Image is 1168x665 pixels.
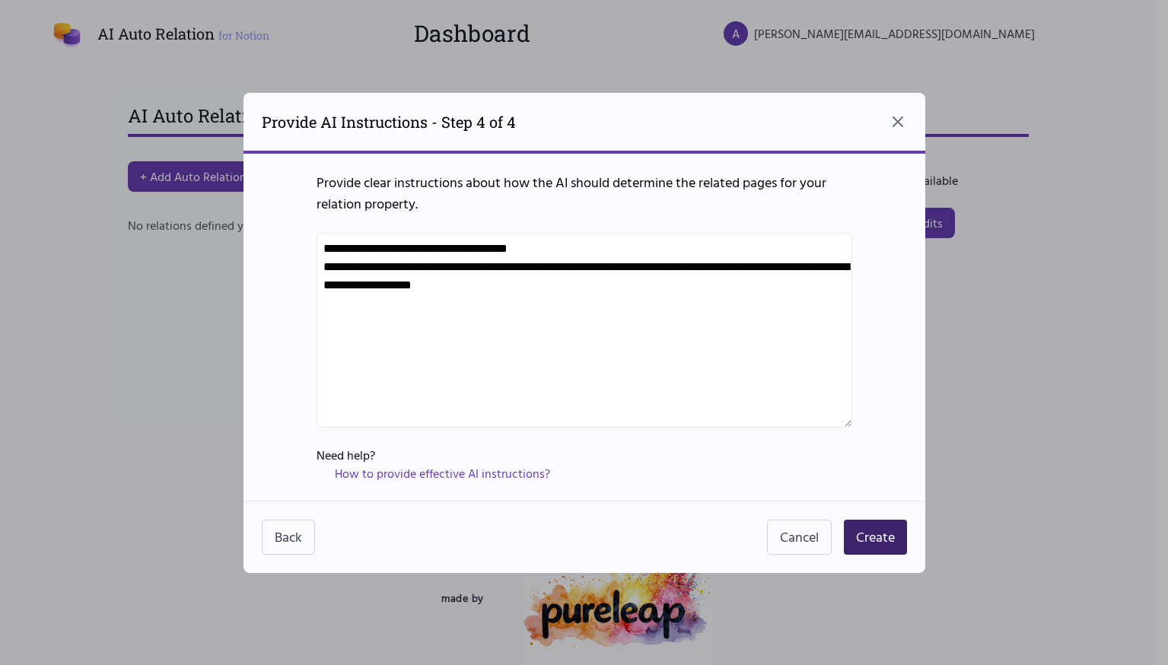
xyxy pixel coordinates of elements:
h3: Need help? [317,446,852,464]
button: Back [262,520,315,555]
button: Close dialog [889,113,907,131]
button: Cancel [767,520,832,555]
button: Create [844,520,907,555]
p: Provide clear instructions about how the AI should determine the related pages for your relation ... [317,172,852,215]
h2: Provide AI Instructions - Step 4 of 4 [262,111,516,132]
a: How to provide effective AI instructions? [335,464,550,482]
